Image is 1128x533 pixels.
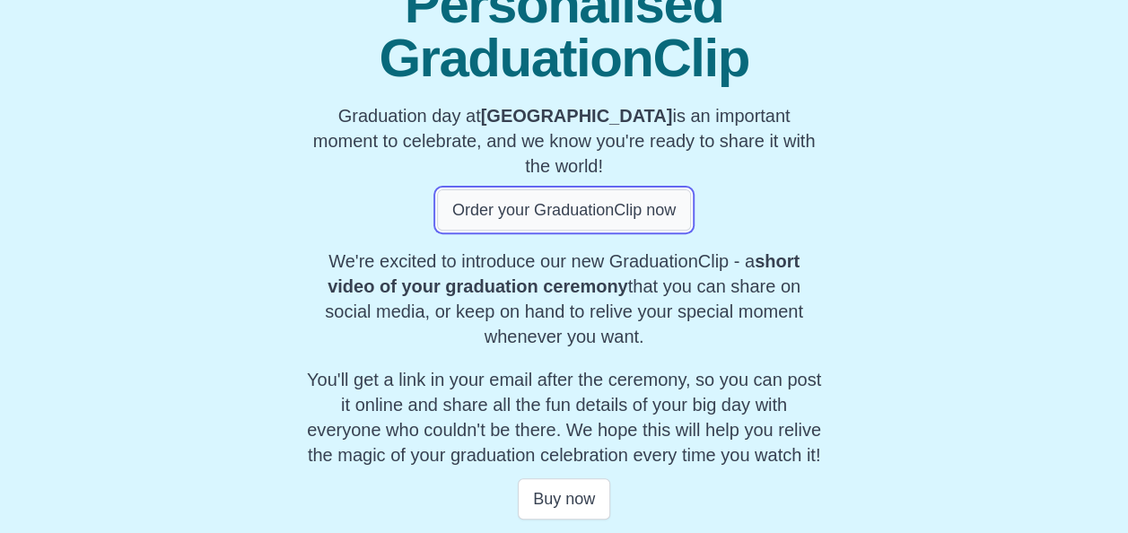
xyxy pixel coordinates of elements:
[303,367,825,467] p: You'll get a link in your email after the ceremony, so you can post it online and share all the f...
[437,189,691,231] button: Order your GraduationClip now
[303,103,825,179] p: Graduation day at is an important moment to celebrate, and we know you're ready to share it with ...
[303,249,825,349] p: We're excited to introduce our new GraduationClip - a that you can share on social media, or keep...
[518,478,610,520] button: Buy now
[328,251,800,296] b: short video of your graduation ceremony
[481,106,673,126] b: [GEOGRAPHIC_DATA]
